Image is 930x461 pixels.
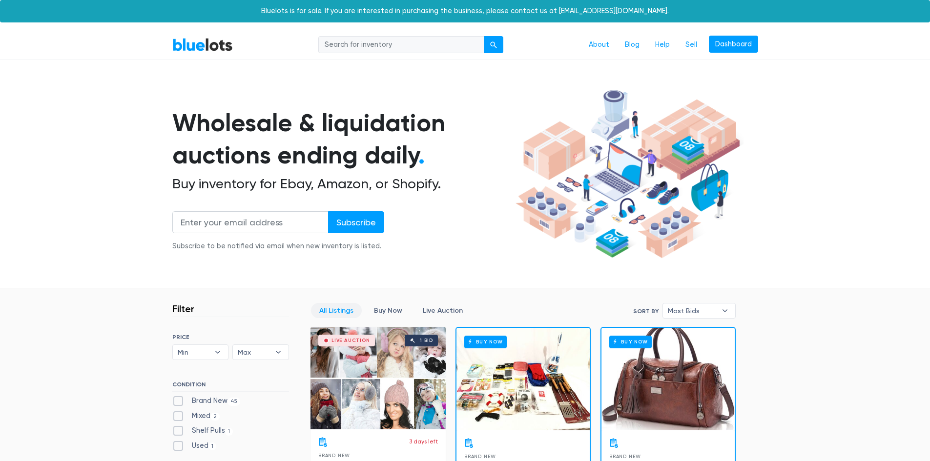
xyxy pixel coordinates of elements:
[172,38,233,52] a: BlueLots
[311,303,362,318] a: All Listings
[238,345,270,360] span: Max
[678,36,705,54] a: Sell
[331,338,370,343] div: Live Auction
[464,336,507,348] h6: Buy Now
[647,36,678,54] a: Help
[172,396,241,406] label: Brand New
[172,334,289,341] h6: PRICE
[172,176,512,192] h2: Buy inventory for Ebay, Amazon, or Shopify.
[172,303,194,315] h3: Filter
[172,241,384,252] div: Subscribe to be notified via email when new inventory is listed.
[512,85,744,263] img: hero-ee84e7d0318cb26816c560f6b4441b76977f77a177738b4e94f68c95b2b83dbb.png
[172,381,289,392] h6: CONDITION
[420,338,433,343] div: 1 bid
[310,327,446,429] a: Live Auction 1 bid
[581,36,617,54] a: About
[172,411,220,421] label: Mixed
[414,303,471,318] a: Live Auction
[227,398,241,405] span: 45
[709,36,758,53] a: Dashboard
[268,345,289,360] b: ▾
[366,303,411,318] a: Buy Now
[633,307,659,316] label: Sort By
[328,211,384,233] input: Subscribe
[609,454,641,459] span: Brand New
[225,428,233,436] span: 1
[456,328,590,430] a: Buy Now
[715,303,735,318] b: ▾
[178,345,210,360] span: Min
[418,140,425,170] span: .
[409,437,438,446] p: 3 days left
[172,211,329,233] input: Enter your email address
[318,36,484,54] input: Search for inventory
[601,328,735,430] a: Buy Now
[172,441,217,451] label: Used
[609,336,652,348] h6: Buy Now
[172,107,512,172] h1: Wholesale & liquidation auctions ending daily
[208,442,217,450] span: 1
[464,454,496,459] span: Brand New
[207,345,228,360] b: ▾
[172,425,233,436] label: Shelf Pulls
[318,453,350,458] span: Brand New
[668,303,717,318] span: Most Bids
[617,36,647,54] a: Blog
[210,413,220,421] span: 2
